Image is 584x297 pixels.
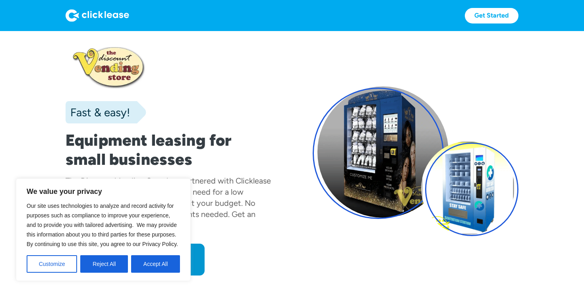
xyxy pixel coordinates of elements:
h1: Equipment leasing for small businesses [66,131,271,169]
img: Logo [66,9,129,22]
button: Reject All [80,255,128,273]
span: Our site uses technologies to analyze and record activity for purposes such as compliance to impr... [27,203,178,247]
button: Accept All [131,255,180,273]
a: Get Started [465,8,518,23]
div: The Discount Vending Store [66,176,166,186]
button: Customize [27,255,77,273]
div: has partnered with Clicklease to help you get the equipment you need for a low monthly payment, c... [66,176,271,230]
div: We value your privacy [16,178,191,281]
p: We value your privacy [27,187,180,196]
div: Fast & easy! [66,104,130,120]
